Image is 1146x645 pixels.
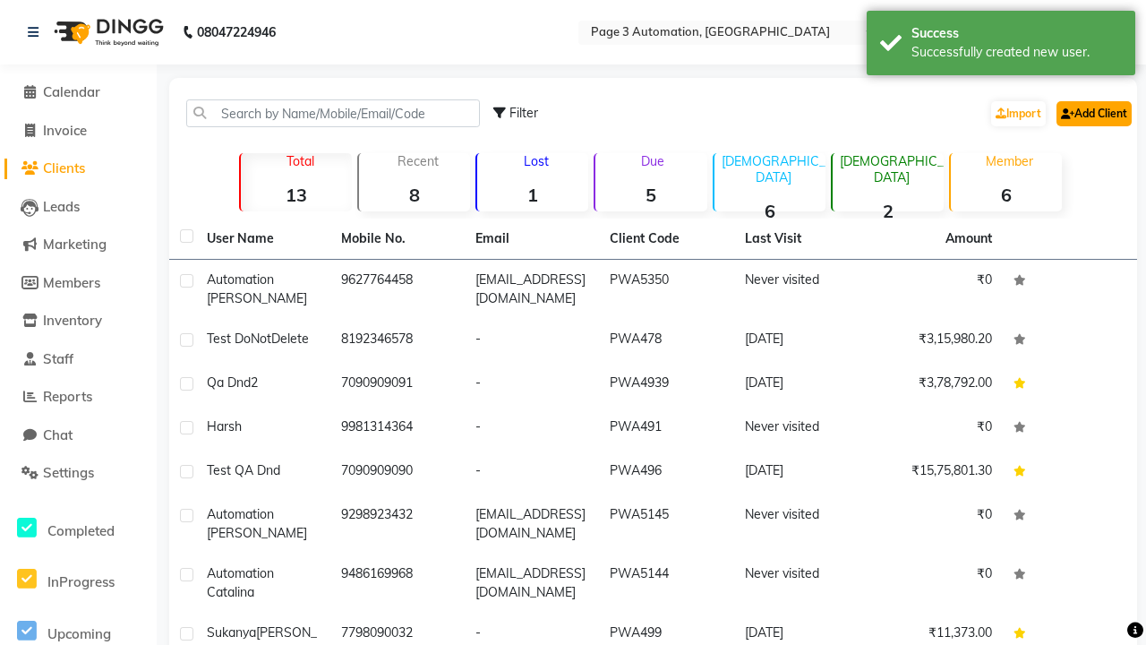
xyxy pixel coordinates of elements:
[465,554,599,613] td: [EMAIL_ADDRESS][DOMAIN_NAME]
[465,363,599,407] td: -
[207,565,274,600] span: Automation Catalina
[599,363,733,407] td: PWA4939
[734,363,868,407] td: [DATE]
[595,184,706,206] strong: 5
[330,319,465,363] td: 8192346578
[833,200,944,222] strong: 2
[599,451,733,494] td: PWA496
[4,387,152,408] a: Reports
[47,573,115,590] span: InProgress
[599,219,733,260] th: Client Code
[241,184,352,206] strong: 13
[465,494,599,554] td: [EMAIL_ADDRESS][DOMAIN_NAME]
[991,101,1046,126] a: Import
[43,426,73,443] span: Chat
[734,451,868,494] td: [DATE]
[4,349,152,370] a: Staff
[43,159,85,176] span: Clients
[868,407,1003,451] td: ₹0
[840,153,944,185] p: [DEMOGRAPHIC_DATA]
[46,7,168,57] img: logo
[714,200,825,222] strong: 6
[4,159,152,179] a: Clients
[4,273,152,294] a: Members
[868,319,1003,363] td: ₹3,15,980.20
[186,99,480,127] input: Search by Name/Mobile/Email/Code
[599,319,733,363] td: PWA478
[599,554,733,613] td: PWA5144
[868,494,1003,554] td: ₹0
[868,363,1003,407] td: ₹3,78,792.00
[734,319,868,363] td: [DATE]
[465,451,599,494] td: -
[599,153,706,169] p: Due
[207,418,242,434] span: Harsh
[43,350,73,367] span: Staff
[4,197,152,218] a: Leads
[197,7,276,57] b: 08047224946
[599,494,733,554] td: PWA5145
[1056,101,1132,126] a: Add Client
[911,24,1122,43] div: Success
[722,153,825,185] p: [DEMOGRAPHIC_DATA]
[330,219,465,260] th: Mobile No.
[207,331,309,347] span: Test DoNotDelete
[868,451,1003,494] td: ₹15,75,801.30
[465,260,599,319] td: [EMAIL_ADDRESS][DOMAIN_NAME]
[47,625,111,642] span: Upcoming
[330,407,465,451] td: 9981314364
[330,363,465,407] td: 7090909091
[207,506,307,541] span: Automation [PERSON_NAME]
[47,522,115,539] span: Completed
[4,235,152,255] a: Marketing
[330,451,465,494] td: 7090909090
[868,260,1003,319] td: ₹0
[330,554,465,613] td: 9486169968
[330,494,465,554] td: 9298923432
[43,122,87,139] span: Invoice
[951,184,1062,206] strong: 6
[207,271,307,306] span: Automation [PERSON_NAME]
[207,624,256,641] span: Sukanya
[599,407,733,451] td: PWA491
[734,407,868,451] td: Never visited
[43,464,94,481] span: Settings
[43,236,107,253] span: Marketing
[196,219,330,260] th: User Name
[43,83,100,100] span: Calendar
[465,407,599,451] td: -
[868,554,1003,613] td: ₹0
[4,311,152,331] a: Inventory
[4,82,152,103] a: Calendar
[465,219,599,260] th: Email
[330,260,465,319] td: 9627764458
[43,274,100,291] span: Members
[465,319,599,363] td: -
[935,219,1003,259] th: Amount
[734,260,868,319] td: Never visited
[207,462,280,478] span: Test QA Dnd
[484,153,588,169] p: Lost
[509,105,538,121] span: Filter
[958,153,1062,169] p: Member
[359,184,470,206] strong: 8
[366,153,470,169] p: Recent
[248,153,352,169] p: Total
[477,184,588,206] strong: 1
[4,121,152,142] a: Invoice
[4,463,152,484] a: Settings
[734,219,868,260] th: Last Visit
[43,198,80,215] span: Leads
[207,374,258,391] span: Qa Dnd2
[734,554,868,613] td: Never visited
[4,426,152,446] a: Chat
[43,312,102,329] span: Inventory
[911,43,1122,62] div: Successfully created new user.
[43,388,92,405] span: Reports
[734,494,868,554] td: Never visited
[599,260,733,319] td: PWA5350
